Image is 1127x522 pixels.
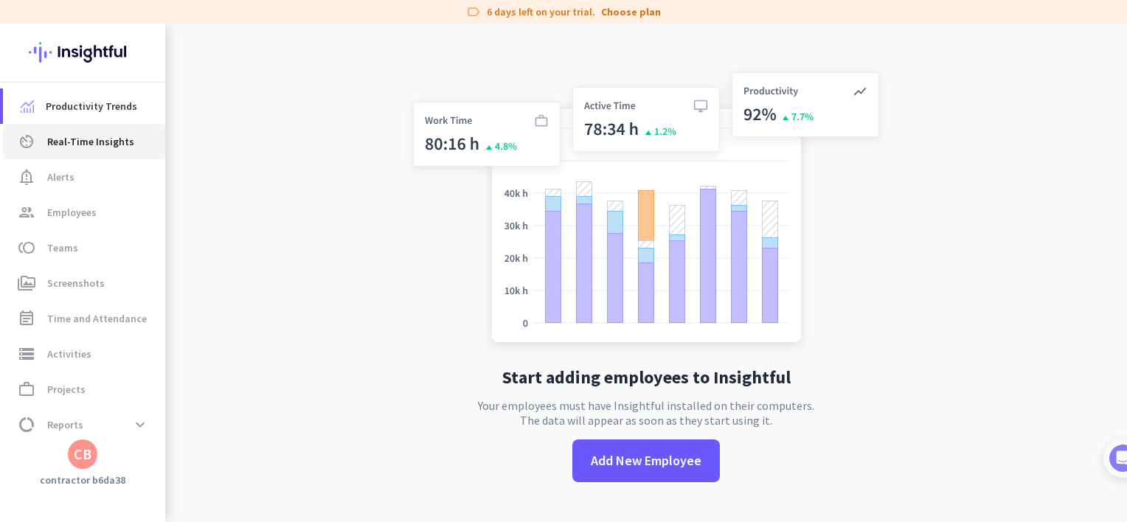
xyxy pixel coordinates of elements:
span: Teams [47,239,78,257]
i: work_outline [18,380,35,398]
a: tollTeams [3,230,165,265]
span: Reports [47,416,83,434]
p: Your employees must have Insightful installed on their computers. The data will appear as soon as... [478,398,814,428]
h2: Start adding employees to Insightful [502,369,791,386]
img: no-search-results [402,63,890,357]
a: av_timerReal-Time Insights [3,124,165,159]
span: Screenshots [47,274,105,292]
i: storage [18,345,35,363]
i: toll [18,239,35,257]
a: Choose plan [601,4,661,19]
a: event_noteTime and Attendance [3,301,165,336]
span: Projects [47,380,86,398]
a: data_usageReportsexpand_more [3,407,165,442]
button: expand_more [127,411,153,438]
i: label [466,4,481,19]
button: Add New Employee [572,439,720,482]
a: work_outlineProjects [3,372,165,407]
a: perm_mediaScreenshots [3,265,165,301]
div: CB [74,447,91,462]
i: data_usage [18,416,35,434]
i: av_timer [18,133,35,150]
i: group [18,203,35,221]
i: event_note [18,310,35,327]
a: storageActivities [3,336,165,372]
img: menu-item [21,100,34,113]
a: groupEmployees [3,195,165,230]
img: Insightful logo [29,24,136,81]
span: Real-Time Insights [47,133,134,150]
a: menu-itemProductivity Trends [3,88,165,124]
a: notification_importantAlerts [3,159,165,195]
span: Employees [47,203,97,221]
span: Productivity Trends [46,97,137,115]
span: Activities [47,345,91,363]
span: Time and Attendance [47,310,147,327]
span: Add New Employee [591,451,701,470]
i: perm_media [18,274,35,292]
i: notification_important [18,168,35,186]
span: Alerts [47,168,74,186]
